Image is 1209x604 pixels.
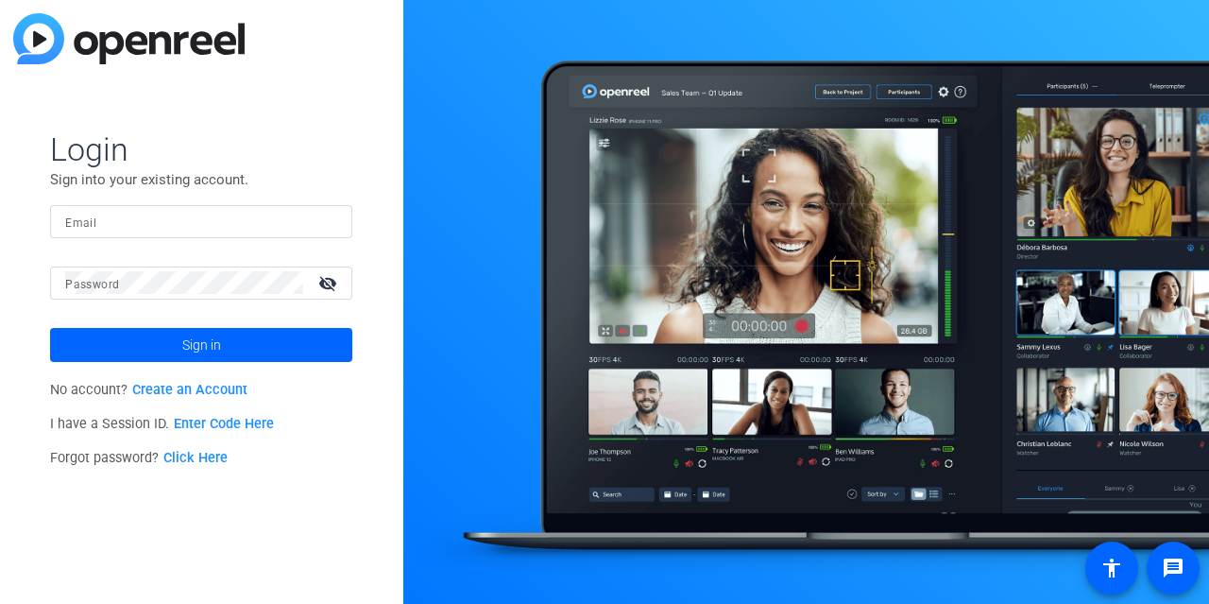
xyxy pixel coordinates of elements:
[50,450,228,466] span: Forgot password?
[1100,557,1123,579] mat-icon: accessibility
[50,328,352,362] button: Sign in
[1162,557,1184,579] mat-icon: message
[50,169,352,190] p: Sign into your existing account.
[50,416,274,432] span: I have a Session ID.
[50,129,352,169] span: Login
[65,210,337,233] input: Enter Email Address
[65,216,96,230] mat-label: Email
[174,416,274,432] a: Enter Code Here
[13,13,245,64] img: blue-gradient.svg
[163,450,228,466] a: Click Here
[307,269,352,297] mat-icon: visibility_off
[132,382,247,398] a: Create an Account
[182,321,221,369] span: Sign in
[50,382,247,398] span: No account?
[65,278,119,291] mat-label: Password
